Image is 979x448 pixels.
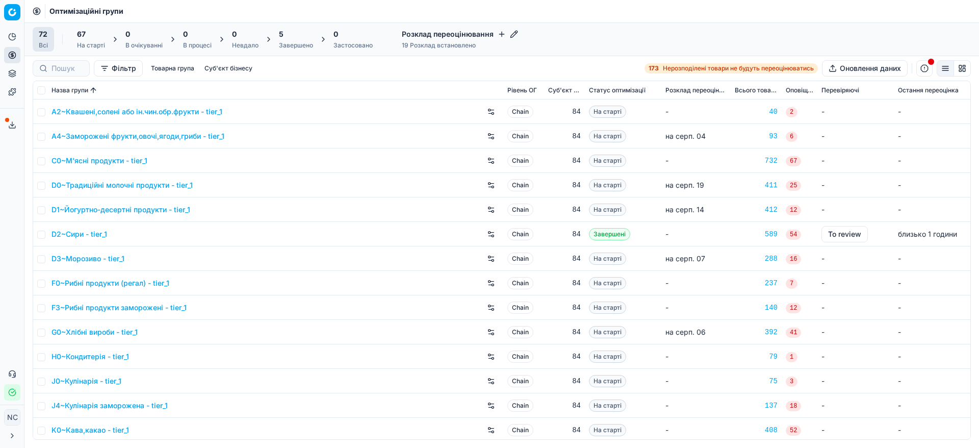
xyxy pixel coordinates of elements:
[548,131,581,141] div: 84
[786,86,813,94] span: Оповіщення
[817,99,894,124] td: -
[735,376,778,386] a: 75
[894,271,970,295] td: -
[821,86,859,94] span: Перевіряючі
[51,376,121,386] a: J0~Кулінарія - tier_1
[821,226,868,242] button: To review
[507,351,533,363] span: Chain
[589,86,646,94] span: Статус оптимізації
[51,278,169,288] a: F0~Рибні продукти (регал) - tier_1
[507,86,537,94] span: Рівень OГ
[589,155,626,167] span: На старті
[898,86,959,94] span: Остання переоцінка
[51,229,107,239] a: D2~Сири - tier_1
[786,230,801,240] span: 54
[817,295,894,320] td: -
[735,229,778,239] a: 589
[507,424,533,436] span: Chain
[548,107,581,117] div: 84
[786,205,801,215] span: 12
[548,205,581,215] div: 84
[894,99,970,124] td: -
[665,86,727,94] span: Розклад переоцінювання
[279,41,313,49] div: Завершено
[232,41,259,49] div: Невдало
[735,180,778,190] a: 411
[507,204,533,216] span: Chain
[51,131,224,141] a: A4~Заморожені фрукти,овочі,ягоди,гриби - tier_1
[507,155,533,167] span: Chain
[589,130,626,142] span: На старті
[735,254,778,264] a: 288
[507,179,533,191] span: Chain
[645,63,818,73] a: 173Нерозподілені товари не будуть переоцінюватись
[51,401,168,411] a: J4~Кулінарія заморожена - tier_1
[894,393,970,418] td: -
[548,180,581,190] div: 84
[49,6,123,16] nav: breadcrumb
[665,181,704,189] span: на серп. 19
[589,400,626,412] span: На старті
[735,352,778,362] a: 79
[183,29,188,39] span: 0
[665,328,706,336] span: на серп. 06
[77,29,86,39] span: 67
[894,148,970,173] td: -
[507,253,533,265] span: Chain
[51,205,190,215] a: D1~Йогуртно-десертні продукти - tier_1
[507,130,533,142] span: Chain
[51,327,138,337] a: G0~Хлібні вироби - tier_1
[649,64,659,72] strong: 173
[665,132,706,140] span: на серп. 04
[786,377,797,387] span: 3
[548,401,581,411] div: 84
[200,62,256,74] button: Суб'єкт бізнесу
[548,278,581,288] div: 84
[786,401,801,411] span: 18
[817,197,894,222] td: -
[735,327,778,337] a: 392
[817,369,894,393] td: -
[507,106,533,118] span: Chain
[817,124,894,148] td: -
[822,60,908,77] button: Оновлення даних
[786,132,797,142] span: 6
[894,197,970,222] td: -
[661,148,731,173] td: -
[894,295,970,320] td: -
[817,148,894,173] td: -
[817,344,894,369] td: -
[817,173,894,197] td: -
[279,29,284,39] span: 5
[232,29,237,39] span: 0
[548,254,581,264] div: 84
[548,376,581,386] div: 84
[589,326,626,338] span: На старті
[507,302,533,314] span: Chain
[735,156,778,166] a: 732
[735,131,778,141] div: 93
[786,303,801,313] span: 12
[661,369,731,393] td: -
[661,99,731,124] td: -
[51,107,222,117] a: A2~Квашені,солені або ін.чин.обр.фрукти - tier_1
[589,302,626,314] span: На старті
[786,279,797,289] span: 7
[589,253,626,265] span: На старті
[786,328,801,338] span: 41
[589,106,626,118] span: На старті
[402,41,518,49] div: 19 Розклад встановлено
[548,229,581,239] div: 84
[51,425,129,435] a: K0~Кава,какао - tier_1
[51,86,88,94] span: Назва групи
[39,29,47,39] span: 72
[548,303,581,313] div: 84
[661,418,731,442] td: -
[735,205,778,215] div: 412
[507,326,533,338] span: Chain
[402,29,518,39] h4: Розклад переоцінювання
[786,107,797,117] span: 2
[735,425,778,435] a: 408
